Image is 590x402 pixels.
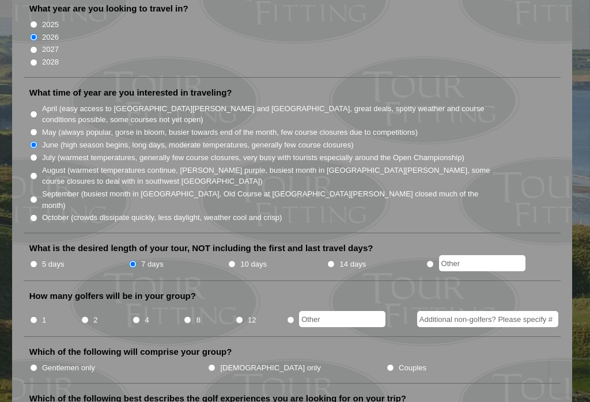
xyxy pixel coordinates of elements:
[42,56,59,68] label: 2028
[339,259,366,270] label: 14 days
[42,152,464,164] label: July (warmest temperatures, generally few course closures, very busy with tourists especially aro...
[145,314,149,326] label: 4
[29,242,373,254] label: What is the desired length of your tour, NOT including the first and last travel days?
[248,314,256,326] label: 12
[29,3,188,14] label: What year are you looking to travel in?
[42,44,59,55] label: 2027
[29,290,196,302] label: How many golfers will be in your group?
[42,139,354,151] label: June (high season begins, long days, moderate temperatures, generally few course closures)
[42,19,59,31] label: 2025
[42,212,282,223] label: October (crowds dissipate quickly, less daylight, weather cool and crisp)
[240,259,267,270] label: 10 days
[29,346,232,358] label: Which of the following will comprise your group?
[299,311,385,327] input: Other
[399,362,426,374] label: Couples
[439,255,525,271] input: Other
[220,362,320,374] label: [DEMOGRAPHIC_DATA] only
[42,32,59,43] label: 2026
[42,259,65,270] label: 5 days
[417,311,558,327] input: Additional non-golfers? Please specify #
[42,314,46,326] label: 1
[93,314,97,326] label: 2
[42,165,497,187] label: August (warmest temperatures continue, [PERSON_NAME] purple, busiest month in [GEOGRAPHIC_DATA][P...
[42,362,95,374] label: Gentlemen only
[42,188,497,211] label: September (busiest month in [GEOGRAPHIC_DATA], Old Course at [GEOGRAPHIC_DATA][PERSON_NAME] close...
[196,314,201,326] label: 8
[42,127,418,138] label: May (always popular, gorse in bloom, busier towards end of the month, few course closures due to ...
[29,87,232,98] label: What time of year are you interested in traveling?
[141,259,164,270] label: 7 days
[42,103,497,126] label: April (easy access to [GEOGRAPHIC_DATA][PERSON_NAME] and [GEOGRAPHIC_DATA], great deals, spotty w...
